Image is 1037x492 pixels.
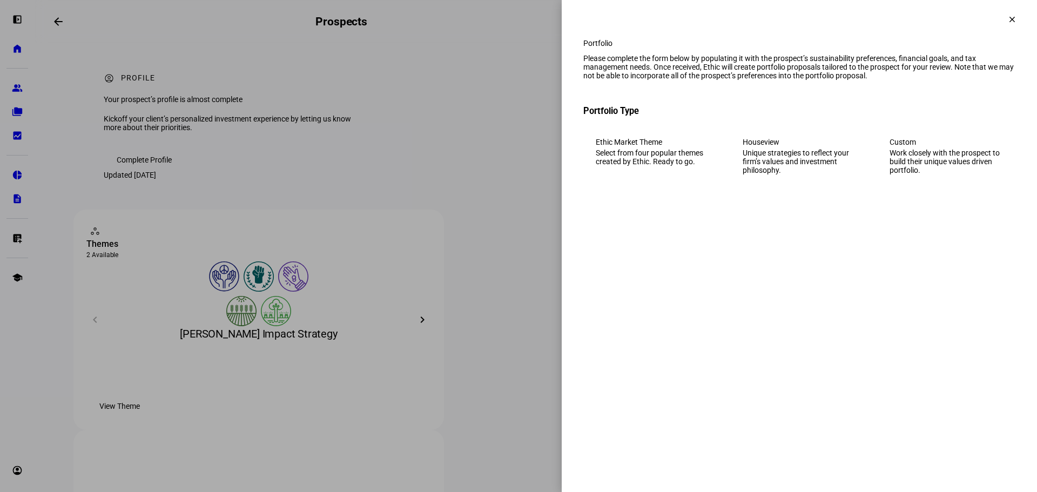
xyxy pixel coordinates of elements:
div: Ethic Market Theme [596,138,709,146]
eth-mega-radio-button: Houseview [730,125,868,187]
div: Please complete the form below by populating it with the prospect’s sustainability preferences, f... [583,54,1015,80]
div: Select from four popular themes created by Ethic. Ready to go. [596,149,709,166]
eth-mega-radio-button: Custom [877,125,1015,187]
div: Work closely with the prospect to build their unique values driven portfolio. [890,149,1003,174]
eth-mega-radio-button: Ethic Market Theme [583,125,722,187]
mat-icon: clear [1007,15,1017,24]
div: Portfolio [583,39,1015,48]
div: Unique strategies to reflect your firm’s values and investment philosophy. [743,149,856,174]
h3: Portfolio Type [583,106,1015,116]
div: Custom [890,138,1003,146]
div: Houseview [743,138,856,146]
